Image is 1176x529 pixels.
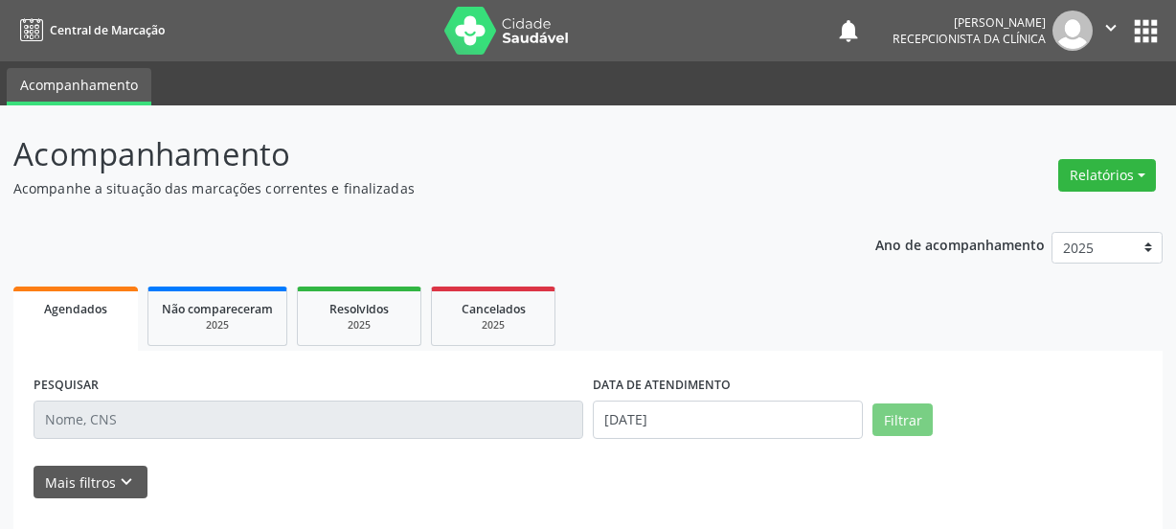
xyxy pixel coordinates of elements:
input: Selecione um intervalo [593,401,863,439]
img: img [1052,11,1093,51]
button:  [1093,11,1129,51]
span: Central de Marcação [50,22,165,38]
a: Acompanhamento [7,68,151,105]
input: Nome, CNS [34,401,583,439]
span: Recepcionista da clínica [893,31,1046,47]
p: Acompanhe a situação das marcações correntes e finalizadas [13,178,818,198]
p: Acompanhamento [13,130,818,178]
button: Filtrar [872,403,933,436]
button: notifications [835,17,862,44]
button: Relatórios [1058,159,1156,192]
div: [PERSON_NAME] [893,14,1046,31]
label: DATA DE ATENDIMENTO [593,371,731,401]
span: Não compareceram [162,301,273,317]
div: 2025 [445,318,541,333]
i: keyboard_arrow_down [116,471,137,493]
div: 2025 [162,318,273,333]
a: Central de Marcação [13,14,165,46]
div: 2025 [311,318,407,333]
label: PESQUISAR [34,371,99,401]
i:  [1100,17,1121,38]
span: Cancelados [462,301,526,317]
span: Resolvidos [329,301,389,317]
button: Mais filtroskeyboard_arrow_down [34,466,147,499]
span: Agendados [44,301,107,317]
p: Ano de acompanhamento [875,232,1045,256]
button: apps [1129,14,1163,48]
